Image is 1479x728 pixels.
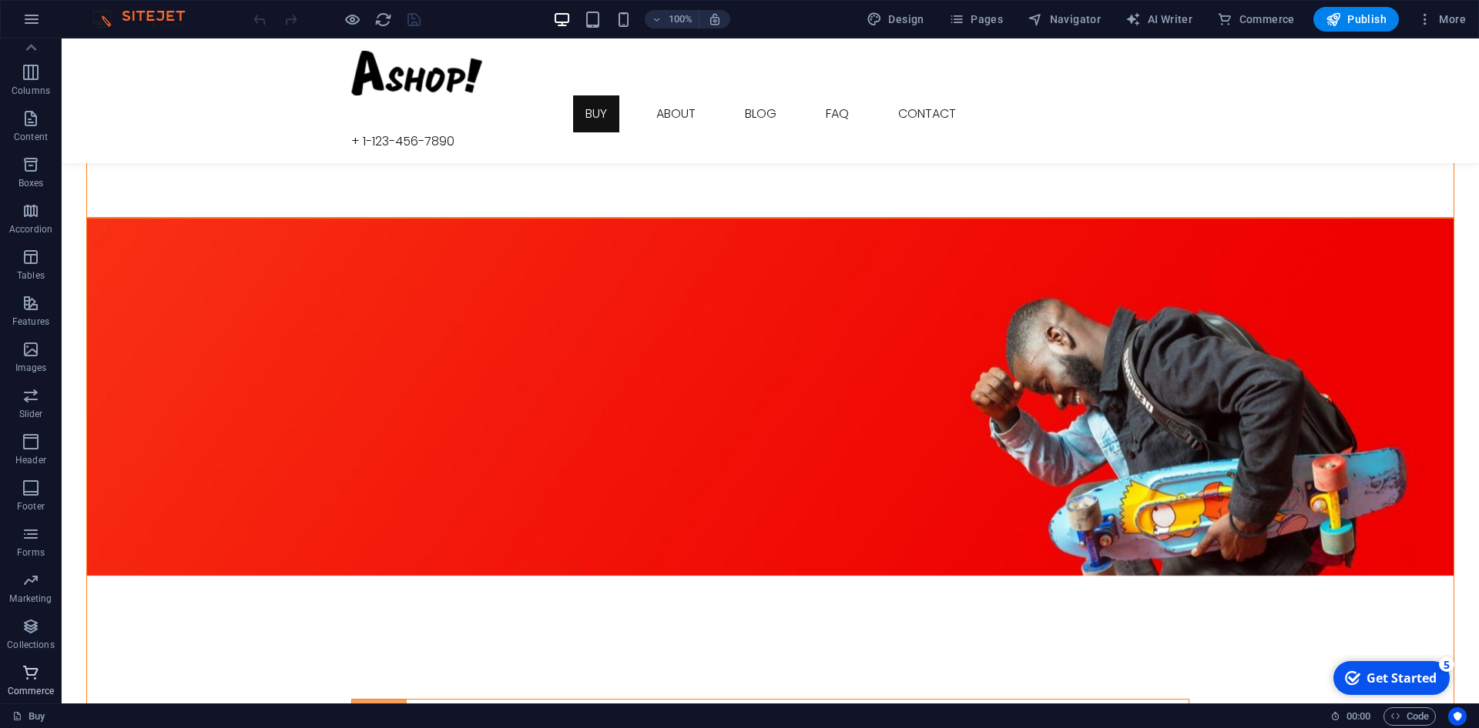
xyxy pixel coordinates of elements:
span: More [1417,12,1466,27]
p: Forms [17,546,45,559]
button: Code [1383,707,1436,726]
h6: 100% [668,10,693,28]
div: Get Started [42,15,112,32]
h6: Session time [1330,707,1371,726]
p: Commerce [8,685,54,697]
p: Boxes [18,177,44,189]
button: AI Writer [1119,7,1199,32]
p: Marketing [9,593,52,605]
i: On resize automatically adjust zoom level to fit chosen device. [708,12,722,26]
button: 100% [645,10,699,28]
span: Pages [949,12,1003,27]
div: Design (Ctrl+Alt+Y) [860,7,931,32]
button: Design [860,7,931,32]
button: Commerce [1211,7,1301,32]
button: reload [374,10,392,28]
p: Content [14,131,48,143]
div: Get Started 5 items remaining, 0% complete [8,6,125,40]
button: Click here to leave preview mode and continue editing [343,10,361,28]
span: Code [1390,707,1429,726]
button: Publish [1313,7,1399,32]
div: 5 [114,2,129,17]
p: Header [15,454,46,466]
span: Commerce [1217,12,1295,27]
p: Features [12,316,49,328]
span: Navigator [1028,12,1101,27]
button: Pages [943,7,1009,32]
span: AI Writer [1125,12,1192,27]
p: Tables [17,269,45,282]
a: Click to cancel selection. Double-click to open Pages [12,707,45,726]
span: 00 00 [1347,707,1370,726]
p: Footer [17,500,45,513]
p: Accordion [9,223,52,235]
img: Editor Logo [89,10,204,28]
p: Slider [19,408,43,420]
i: Reload page [374,11,392,28]
span: Design [867,12,924,27]
p: Images [15,362,47,374]
button: Navigator [1021,7,1107,32]
p: Collections [7,639,54,651]
span: : [1357,710,1360,722]
button: Usercentrics [1448,707,1467,726]
button: More [1411,7,1472,32]
span: Publish [1326,12,1387,27]
p: Columns [12,85,50,97]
